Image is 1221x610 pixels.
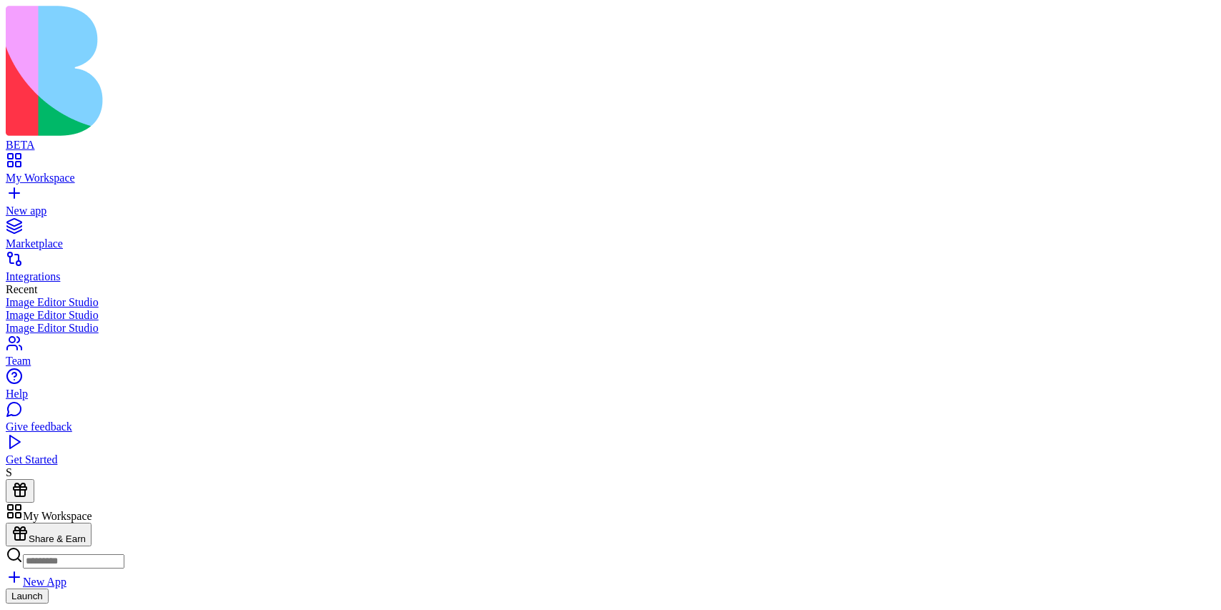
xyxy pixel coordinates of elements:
a: Help [6,375,1215,400]
div: New app [6,205,1215,217]
span: My Workspace [23,510,92,522]
a: Image Editor Studio [6,296,1215,309]
img: logo [6,6,580,136]
a: Team [6,342,1215,368]
div: BETA [6,139,1215,152]
a: Get Started [6,441,1215,466]
span: Share & Earn [29,533,86,544]
div: Help [6,388,1215,400]
button: Share & Earn [6,523,92,546]
a: My Workspace [6,159,1215,185]
a: Image Editor Studio [6,309,1215,322]
a: New App [6,576,66,588]
div: Get Started [6,453,1215,466]
button: Launch [6,589,49,604]
a: New app [6,192,1215,217]
div: Give feedback [6,420,1215,433]
a: Image Editor Studio [6,322,1215,335]
span: Recent [6,283,37,295]
div: Marketplace [6,237,1215,250]
div: My Workspace [6,172,1215,185]
a: Integrations [6,257,1215,283]
div: Team [6,355,1215,368]
a: Marketplace [6,225,1215,250]
a: Give feedback [6,408,1215,433]
a: BETA [6,126,1215,152]
span: S [6,466,12,478]
div: Integrations [6,270,1215,283]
